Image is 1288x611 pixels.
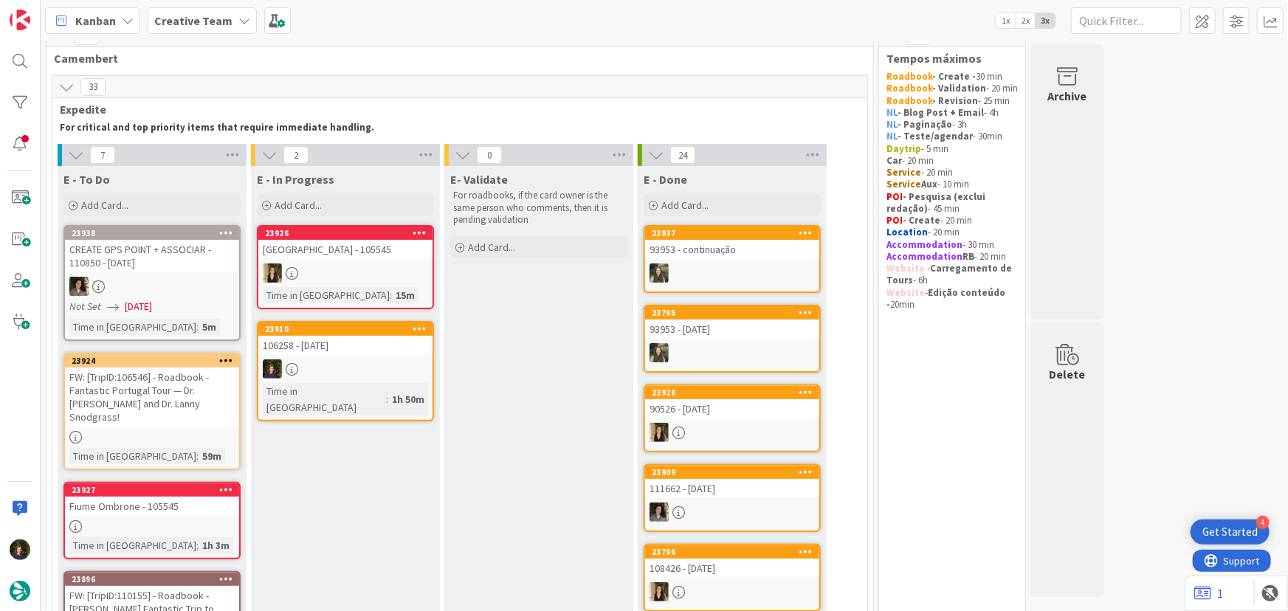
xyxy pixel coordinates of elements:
[645,582,819,601] div: SP
[645,343,819,362] div: IG
[932,70,976,83] strong: - Create -
[645,503,819,522] div: MS
[258,322,433,336] div: 23910
[10,581,30,601] img: avatar
[650,343,669,362] img: IG
[886,214,903,227] strong: POI
[921,178,937,190] strong: Aux
[283,146,309,164] span: 2
[886,227,1018,238] p: - 20 min
[65,354,239,427] div: 23924FW: [TripID:106546] - Roadbook - Fantastic Portugal Tour — Dr. [PERSON_NAME] and Dr. Lanny S...
[65,483,239,516] div: 23927Fiume Ombrone - 105545
[886,250,962,263] strong: Accommodation
[258,227,433,259] div: 23926[GEOGRAPHIC_DATA] - 105545
[650,423,669,442] img: SP
[645,320,819,339] div: 93953 - [DATE]
[265,324,433,334] div: 23910
[886,178,921,190] strong: Service
[962,250,974,263] strong: RB
[886,166,921,179] strong: Service
[886,238,962,251] strong: Accommodation
[645,263,819,283] div: IG
[886,142,921,155] strong: Daytrip
[388,391,428,407] div: 1h 50m
[392,287,419,303] div: 15m
[1202,525,1258,539] div: Get Started
[258,359,433,379] div: MC
[265,228,433,238] div: 23926
[996,13,1016,28] span: 1x
[258,336,433,355] div: 106258 - [DATE]
[258,263,433,283] div: SP
[263,263,282,283] img: SP
[645,545,819,578] div: 23796108426 - [DATE]
[63,225,241,341] a: 23938CREATE GPS POINT + ASSOCIAR - 110850 - [DATE]MSNot Set[DATE]Time in [GEOGRAPHIC_DATA]:5m
[1071,7,1182,34] input: Quick Filter...
[258,322,433,355] div: 23910106258 - [DATE]
[63,172,110,187] span: E - To Do
[69,319,196,335] div: Time in [GEOGRAPHIC_DATA]
[932,94,978,107] strong: - Revision
[65,573,239,586] div: 23896
[645,466,819,479] div: 23909
[644,172,687,187] span: E - Done
[199,319,220,335] div: 5m
[886,154,902,167] strong: Car
[886,262,925,275] strong: Website
[1191,519,1270,545] div: Open Get Started checklist, remaining modules: 4
[886,167,1018,179] p: - 20 min
[263,383,386,415] div: Time in [GEOGRAPHIC_DATA]
[886,239,1018,251] p: - 30 min
[90,146,115,164] span: 7
[1048,87,1087,105] div: Archive
[886,251,1018,263] p: - 20 min
[645,423,819,442] div: SP
[1016,13,1036,28] span: 2x
[645,479,819,498] div: 111662 - [DATE]
[645,466,819,498] div: 23909111662 - [DATE]
[886,118,898,131] strong: NL
[257,225,434,309] a: 23926[GEOGRAPHIC_DATA] - 105545SPTime in [GEOGRAPHIC_DATA]:15m
[196,319,199,335] span: :
[258,227,433,240] div: 23926
[886,70,932,83] strong: Roadbook
[1036,13,1055,28] span: 3x
[75,12,116,30] span: Kanban
[65,497,239,516] div: Fiume Ombrone - 105545
[72,574,239,584] div: 23896
[199,448,225,464] div: 59m
[257,321,434,421] a: 23910106258 - [DATE]MCTime in [GEOGRAPHIC_DATA]:1h 50m
[65,240,239,272] div: CREATE GPS POINT + ASSOCIAR - 110850 - [DATE]
[886,190,903,203] strong: POI
[72,356,239,366] div: 23924
[80,78,106,96] span: 33
[196,448,199,464] span: :
[652,228,819,238] div: 23937
[644,305,821,373] a: 2379593953 - [DATE]IG
[453,190,624,226] p: For roadbooks, if the card owner is the same person who comments, then it is pending validation
[886,191,1018,215] p: - 45 min
[652,308,819,318] div: 23795
[650,582,669,601] img: SP
[1194,584,1223,602] a: 1
[645,240,819,259] div: 93953 - continuação
[645,386,819,399] div: 23928
[886,286,925,299] strong: Website
[69,537,196,553] div: Time in [GEOGRAPHIC_DATA]
[886,71,1018,83] p: 30 min
[886,106,898,119] strong: NL
[60,102,849,117] span: Expedite
[125,299,152,314] span: [DATE]
[886,179,1018,190] p: - 10 min
[63,482,241,559] a: 23927Fiume Ombrone - 105545Time in [GEOGRAPHIC_DATA]:1h 3m
[886,262,1014,286] strong: Carregamento de Tours
[932,82,986,94] strong: - Validation
[1050,365,1086,383] div: Delete
[258,240,433,259] div: [GEOGRAPHIC_DATA] - 105545
[63,353,241,470] a: 23924FW: [TripID:106546] - Roadbook - Fantastic Portugal Tour — Dr. [PERSON_NAME] and Dr. Lanny S...
[386,391,388,407] span: :
[645,227,819,240] div: 23937
[31,2,67,20] span: Support
[257,172,334,187] span: E - In Progress
[650,263,669,283] img: IG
